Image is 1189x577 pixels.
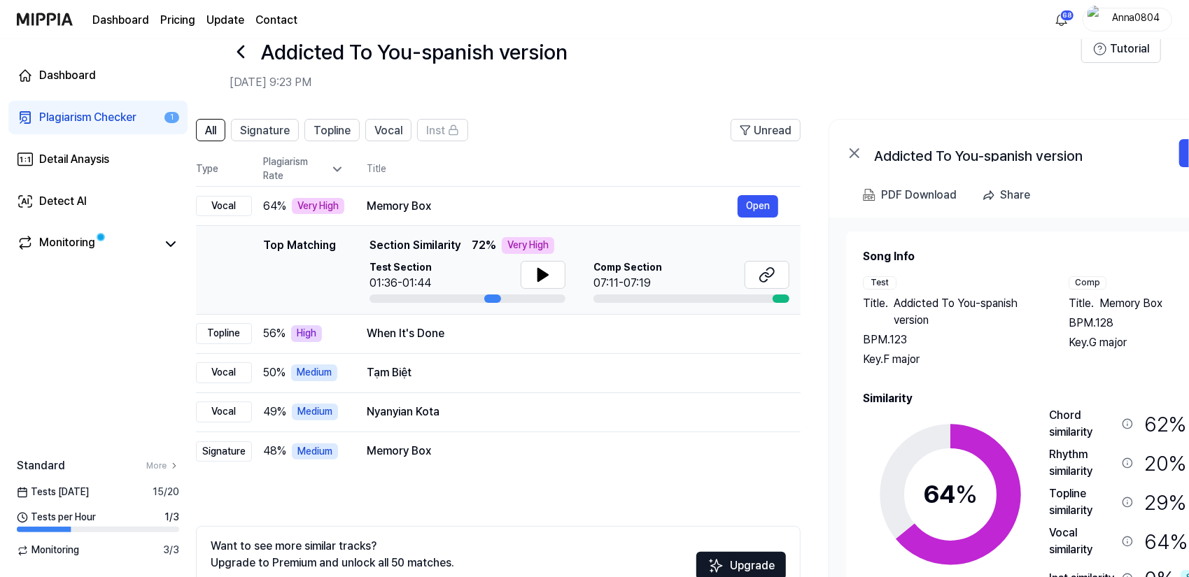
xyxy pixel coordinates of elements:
[263,364,286,381] span: 50 %
[8,101,188,134] a: Plagiarism Checker1
[153,485,179,499] span: 15 / 20
[1081,35,1161,63] button: Tutorial
[1060,10,1074,21] div: 68
[92,12,149,29] a: Dashboard
[472,237,496,254] span: 72 %
[1049,485,1116,519] div: Topline similarity
[696,564,786,577] a: SparklesUpgrade
[263,237,336,303] div: Top Matching
[1099,295,1162,312] span: Memory Box
[1088,6,1104,34] img: profile
[196,152,252,187] th: Type
[863,351,1041,368] div: Key. F major
[292,404,338,420] div: Medium
[164,511,179,525] span: 1 / 3
[8,143,188,176] a: Detail Anaysis
[894,295,1041,329] span: Addicted To You-spanish version
[367,152,801,186] th: Title
[365,119,411,141] button: Vocal
[976,181,1041,209] button: Share
[708,557,724,574] img: Sparkles
[374,122,402,139] span: Vocal
[255,12,297,29] a: Contact
[196,401,252,422] div: Vocal
[863,189,875,201] img: PDF Download
[1083,8,1172,31] button: profileAnna0804
[863,332,1041,348] div: BPM. 123
[593,275,662,292] div: 07:11-07:19
[1049,446,1116,480] div: Rhythm similarity
[1069,276,1106,290] div: Comp
[881,186,957,204] div: PDF Download
[196,196,252,217] div: Vocal
[1109,11,1163,27] div: Anna0804
[263,155,344,183] div: Plagiarism Rate
[738,195,778,218] button: Open
[205,122,216,139] span: All
[314,122,351,139] span: Topline
[230,74,1081,91] h2: [DATE] 9:23 PM
[367,404,778,420] div: Nyanyian Kota
[863,295,888,329] span: Title .
[17,485,89,499] span: Tests [DATE]
[367,443,778,460] div: Memory Box
[39,234,95,254] div: Monitoring
[196,441,252,462] div: Signature
[39,109,136,126] div: Plagiarism Checker
[1049,407,1116,441] div: Chord similarity
[291,364,337,381] div: Medium
[17,457,65,474] span: Standard
[160,12,195,29] button: Pricing
[370,261,432,275] span: Test Section
[206,12,244,29] a: Update
[370,237,460,254] span: Section Similarity
[754,122,792,139] span: Unread
[263,443,286,460] span: 48 %
[39,67,96,84] div: Dashboard
[1000,186,1030,204] div: Share
[417,119,468,141] button: Inst
[1053,11,1070,28] img: 알림
[231,119,299,141] button: Signature
[8,59,188,92] a: Dashboard
[17,234,157,254] a: Monitoring
[263,198,286,215] span: 64 %
[367,325,778,342] div: When It's Done
[164,112,179,124] div: 1
[263,404,286,420] span: 49 %
[863,276,896,290] div: Test
[367,198,738,215] div: Memory Box
[593,261,662,275] span: Comp Section
[146,460,179,472] a: More
[196,362,252,383] div: Vocal
[39,151,109,168] div: Detail Anaysis
[291,325,322,342] div: High
[260,37,568,66] h1: Addicted To You-spanish version
[17,543,79,557] span: Monitoring
[731,119,801,141] button: Unread
[367,364,778,381] div: Tạm Biệt
[923,476,978,513] div: 64
[39,193,87,210] div: Detect AI
[874,145,1154,162] div: Addicted To You-spanish version
[370,275,432,292] div: 01:36-01:44
[1050,8,1073,31] button: 알림68
[17,511,96,525] span: Tests per Hour
[263,325,286,342] span: 56 %
[163,543,179,557] span: 3 / 3
[196,323,252,344] div: Topline
[955,479,978,509] span: %
[211,538,454,571] div: Want to see more similar tracks? Upgrade to Premium and unlock all 50 matches.
[8,185,188,218] a: Detect AI
[502,237,554,254] div: Very High
[426,122,445,139] span: Inst
[1069,295,1094,312] span: Title .
[1049,525,1116,558] div: Vocal similarity
[292,198,344,215] div: Very High
[860,181,959,209] button: PDF Download
[196,119,225,141] button: All
[240,122,290,139] span: Signature
[304,119,360,141] button: Topline
[292,443,338,460] div: Medium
